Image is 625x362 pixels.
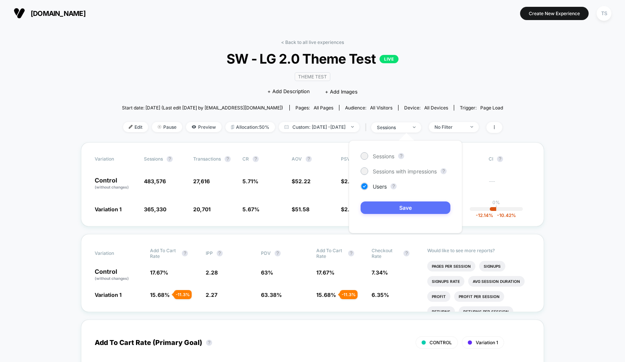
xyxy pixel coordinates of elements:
span: $ [292,178,311,184]
span: PDV [261,250,271,256]
span: Preview [186,122,222,132]
img: edit [129,125,133,129]
span: 63.38 % [261,292,282,298]
span: Add To Cart Rate [150,248,178,259]
span: | [363,122,371,133]
span: Edit [123,122,148,132]
li: Returns [427,306,455,317]
span: 7.34 % [372,269,388,276]
span: AOV [292,156,302,162]
span: All Visitors [370,105,392,111]
span: 483,576 [144,178,166,184]
span: + Add Description [267,88,310,95]
button: Create New Experience [520,7,589,20]
button: ? [167,156,173,162]
span: [DOMAIN_NAME] [31,9,86,17]
span: 15.68 % [316,292,336,298]
div: Trigger: [460,105,503,111]
img: end [351,126,354,128]
span: Add To Cart Rate [316,248,344,259]
span: SW - LG 2.0 Theme Test [141,51,484,67]
button: ? [348,250,354,256]
span: Device: [398,105,454,111]
span: Allocation: 50% [225,122,275,132]
button: ? [391,183,397,189]
p: LIVE [380,55,398,63]
span: 17.67 % [316,269,334,276]
span: all devices [424,105,448,111]
span: -10.42 % [493,212,516,218]
div: TS [597,6,611,21]
button: ? [225,156,231,162]
li: Signups [479,261,505,271]
li: Avg Session Duration [468,276,525,287]
p: Control [95,177,136,190]
img: rebalance [231,125,234,129]
button: ? [206,340,212,346]
div: Audience: [345,105,392,111]
button: ? [217,250,223,256]
span: (without changes) [95,276,129,281]
span: CI [489,156,530,162]
span: Variation [95,156,136,162]
button: ? [403,250,409,256]
span: PSV [341,156,350,162]
span: 15.68 % [150,292,170,298]
button: ? [275,250,281,256]
span: 2.28 [206,269,218,276]
span: Variation [95,248,136,259]
button: ? [441,168,447,174]
button: ? [398,153,404,159]
span: Pause [152,122,182,132]
span: 52.22 [295,178,311,184]
span: Custom: [DATE] - [DATE] [279,122,359,132]
span: Page Load [480,105,503,111]
span: 63 % [261,269,273,276]
img: end [470,126,473,128]
img: end [158,125,161,129]
span: Users [373,183,387,190]
span: 2.27 [206,292,217,298]
span: Variation 1 [95,292,122,298]
span: (without changes) [95,185,129,189]
button: Save [361,201,450,214]
span: Variation 1 [476,340,498,345]
span: Checkout Rate [372,248,400,259]
span: IPP [206,250,213,256]
span: 27,616 [193,178,210,184]
img: Visually logo [14,8,25,19]
span: 17.67 % [150,269,168,276]
div: Pages: [295,105,333,111]
button: [DOMAIN_NAME] [11,7,88,19]
span: $ [292,206,309,212]
span: Sessions with impressions [373,168,437,175]
div: No Filter [434,124,465,130]
p: | [495,205,497,211]
span: CR [242,156,249,162]
button: ? [306,156,312,162]
div: - 11.3 % [340,290,358,299]
button: ? [497,156,503,162]
span: -12.14 % [476,212,493,218]
div: - 11.3 % [174,290,192,299]
li: Profit [427,291,450,302]
p: Would like to see more reports? [427,248,531,253]
span: 365,330 [144,206,166,212]
span: Variation 1 [95,206,122,212]
li: Signups Rate [427,276,464,287]
span: $ [341,206,356,212]
li: Returns Per Session [459,306,513,317]
li: Profit Per Session [454,291,504,302]
span: Transactions [193,156,221,162]
span: $ [341,178,356,184]
span: Sessions [373,153,394,159]
span: 5.67 % [242,206,259,212]
li: Pages Per Session [427,261,475,271]
button: ? [253,156,259,162]
span: + Add Images [325,89,358,95]
a: < Back to all live experiences [281,39,344,45]
p: Control [95,268,142,281]
img: end [413,126,416,128]
span: 20,701 [193,206,211,212]
div: sessions [377,125,407,130]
